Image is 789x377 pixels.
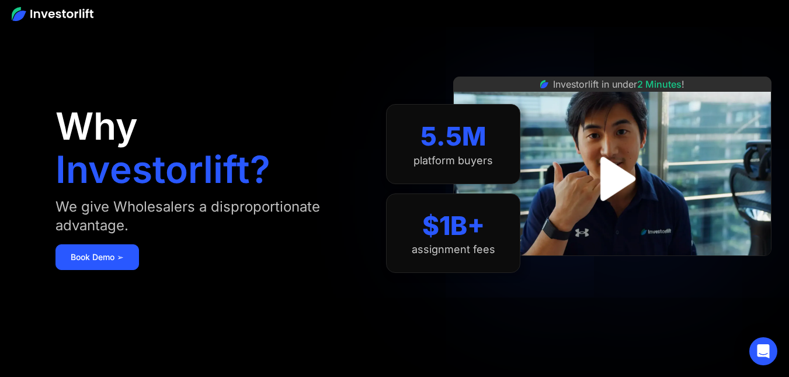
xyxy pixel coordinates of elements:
iframe: Customer reviews powered by Trustpilot [525,262,700,276]
a: Book Demo ➢ [55,244,139,270]
a: open lightbox [578,144,648,214]
div: Investorlift in under ! [553,77,684,91]
h1: Investorlift? [55,151,270,188]
div: 5.5M [420,121,486,152]
h1: Why [55,108,138,145]
div: assignment fees [412,243,495,256]
div: Open Intercom Messenger [749,337,777,365]
div: $1B+ [422,210,485,241]
span: 2 Minutes [637,78,682,90]
div: platform buyers [413,154,493,167]
div: We give Wholesalers a disproportionate advantage. [55,198,363,235]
